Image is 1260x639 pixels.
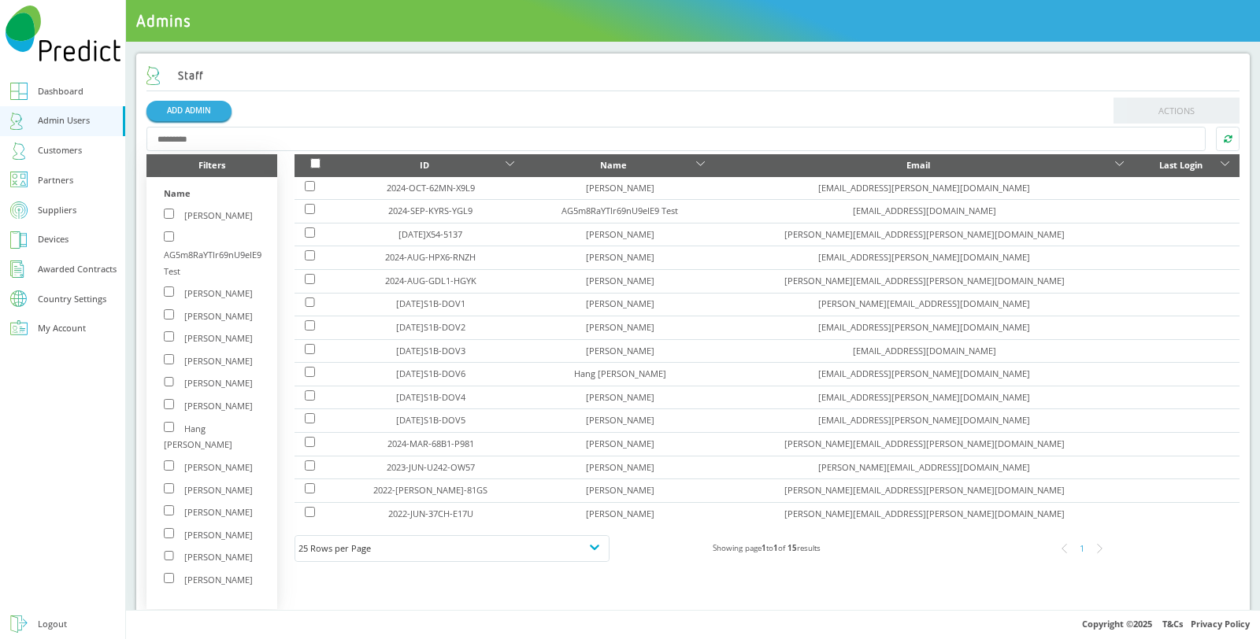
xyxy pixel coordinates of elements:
a: [PERSON_NAME] [586,461,654,473]
a: [PERSON_NAME][EMAIL_ADDRESS][PERSON_NAME][DOMAIN_NAME] [784,508,1065,519]
a: [PERSON_NAME] [586,391,654,403]
input: [PERSON_NAME] [164,286,174,297]
div: Copyright © 2025 [126,610,1260,639]
div: Partners [38,172,73,189]
label: [PERSON_NAME] [164,310,253,322]
a: [PERSON_NAME][EMAIL_ADDRESS][PERSON_NAME][DOMAIN_NAME] [784,228,1065,240]
a: 2024-AUG-GDL1-HGYK [385,275,476,286]
input: [PERSON_NAME] [164,377,174,387]
div: Logout [38,616,67,633]
label: [PERSON_NAME] [164,484,253,496]
input: [PERSON_NAME] [164,551,174,561]
a: Privacy Policy [1191,618,1250,630]
div: 25 Rows per Page [298,541,606,557]
a: [EMAIL_ADDRESS][PERSON_NAME][DOMAIN_NAME] [818,321,1030,333]
label: [PERSON_NAME] [164,332,253,344]
input: [PERSON_NAME] [164,399,174,409]
div: ID [347,157,502,174]
label: [PERSON_NAME] [164,377,253,389]
div: Dashboard [38,83,83,100]
label: [PERSON_NAME] [164,574,253,585]
div: Name [164,186,260,209]
a: [PERSON_NAME][EMAIL_ADDRESS][PERSON_NAME][DOMAIN_NAME] [784,438,1065,449]
a: 2022-[PERSON_NAME]-81GS [373,484,487,496]
div: Suppliers [38,202,76,219]
div: Country Settings [38,294,106,303]
input: [PERSON_NAME] [164,573,174,583]
div: Awarded Contracts [38,261,117,278]
a: ADD ADMIN [146,101,232,120]
a: [PERSON_NAME] [586,182,654,194]
b: 15 [787,543,797,553]
div: Customers [38,142,82,159]
input: [PERSON_NAME] [164,460,174,471]
input: [PERSON_NAME] [164,354,174,364]
a: [PERSON_NAME][EMAIL_ADDRESS][DOMAIN_NAME] [818,297,1030,309]
div: Email [725,157,1111,174]
input: AG5m8RaYTlr69nU9eIE9 Test [164,231,174,242]
label: [PERSON_NAME] [164,287,253,299]
div: Devices [38,231,69,248]
b: 1 [762,543,766,553]
a: [EMAIL_ADDRESS][PERSON_NAME][DOMAIN_NAME] [818,182,1030,194]
a: [PERSON_NAME][EMAIL_ADDRESS][PERSON_NAME][DOMAIN_NAME] [784,275,1065,286]
div: Filters [146,154,277,177]
input: Hang [PERSON_NAME] [164,422,174,432]
div: My Account [38,320,86,337]
a: [DATE]S1B-DOV6 [396,368,465,379]
input: [PERSON_NAME] [164,209,174,219]
a: [EMAIL_ADDRESS][PERSON_NAME][DOMAIN_NAME] [818,368,1030,379]
a: [PERSON_NAME] [586,321,654,333]
a: 2024-OCT-62MN-X9L9 [387,182,475,194]
a: [EMAIL_ADDRESS][DOMAIN_NAME] [853,205,996,216]
a: [EMAIL_ADDRESS][PERSON_NAME][DOMAIN_NAME] [818,251,1030,263]
div: 1 [1073,540,1091,557]
a: [PERSON_NAME] [586,484,654,496]
a: 2024-AUG-HPX6-RNZH [385,251,476,263]
a: [PERSON_NAME] [586,438,654,449]
label: [PERSON_NAME] [164,506,253,518]
input: [PERSON_NAME] [164,483,174,493]
input: [PERSON_NAME] [164,309,174,319]
div: Last Login [1144,157,1217,174]
a: [PERSON_NAME][EMAIL_ADDRESS][DOMAIN_NAME] [818,461,1030,473]
a: [EMAIL_ADDRESS][PERSON_NAME][DOMAIN_NAME] [818,414,1030,426]
a: T&Cs [1162,618,1183,630]
label: [PERSON_NAME] [164,461,253,473]
a: [DATE]S1B-DOV2 [396,321,465,333]
label: [PERSON_NAME] [164,209,253,221]
a: [DATE]S1B-DOV1 [396,297,465,309]
div: Showing page to of results [610,541,925,557]
h2: Staff [146,66,203,85]
a: AG5m8RaYTlr69nU9eIE9 Test [561,205,678,216]
label: [PERSON_NAME] [164,355,253,367]
a: [PERSON_NAME] [586,345,654,356]
a: [DATE]S1B-DOV5 [396,414,465,426]
a: [EMAIL_ADDRESS][DOMAIN_NAME] [853,345,996,356]
label: [PERSON_NAME] [164,551,253,563]
a: [PERSON_NAME] [586,508,654,519]
a: [EMAIL_ADDRESS][PERSON_NAME][DOMAIN_NAME] [818,391,1030,403]
label: Hang [PERSON_NAME] [164,423,232,451]
a: [DATE]X54-5137 [398,228,462,240]
input: [PERSON_NAME] [164,528,174,538]
div: Name [535,157,693,174]
img: Predict Mobile [6,6,120,61]
label: [PERSON_NAME] [164,400,253,412]
a: [PERSON_NAME] [586,228,654,240]
a: [PERSON_NAME] [586,251,654,263]
a: 2024-MAR-68B1-P981 [387,438,474,449]
input: [PERSON_NAME] [164,331,174,342]
a: [DATE]S1B-DOV4 [396,391,465,403]
label: [PERSON_NAME] [164,529,253,541]
a: [PERSON_NAME] [586,275,654,286]
a: [PERSON_NAME] [586,414,654,426]
div: Admin Users [38,113,90,129]
a: [PERSON_NAME] [586,297,654,309]
input: [PERSON_NAME] [164,505,174,515]
a: [DATE]S1B-DOV3 [396,345,465,356]
label: AG5m8RaYTlr69nU9eIE9 Test [164,232,261,277]
a: Hang [PERSON_NAME] [574,368,666,379]
b: 1 [773,543,778,553]
a: 2022-JUN-37CH-E17U [388,508,473,519]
